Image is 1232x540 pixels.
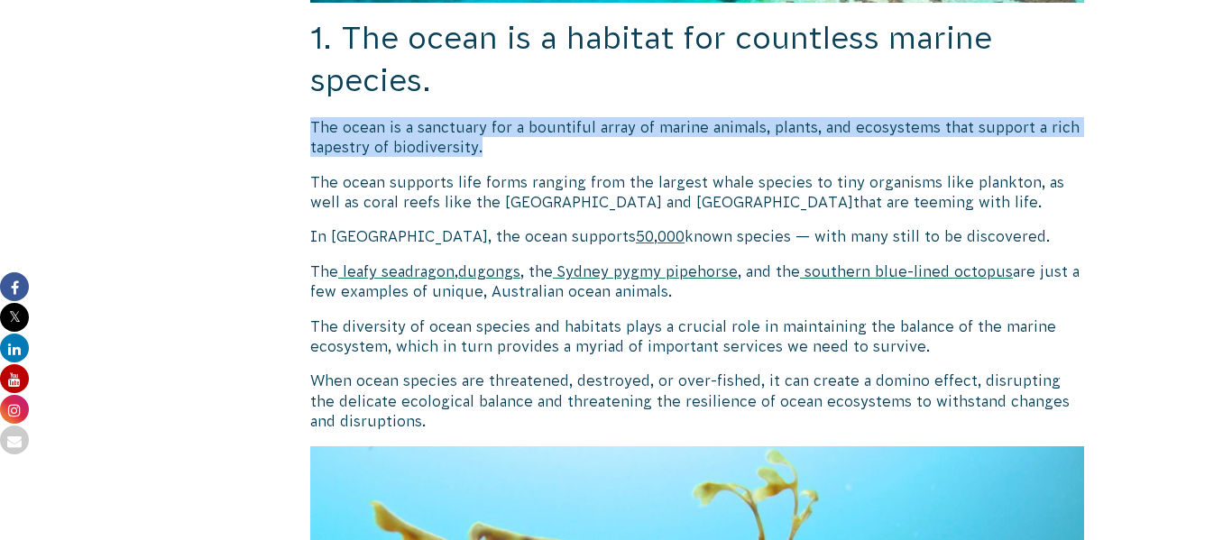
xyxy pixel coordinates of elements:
span: , the [520,263,553,279]
span: leafy seadragon [343,263,455,279]
a: leafy seadragon [338,263,455,279]
a: 50,000 [636,228,685,244]
span: The [310,263,338,279]
span: Sydney pygmy pipehorse [557,263,738,279]
a: southern blue-lined octopus [800,263,1013,279]
span: 1. The ocean is a habitat for countless marine species. [310,21,992,98]
span: , [455,263,458,279]
span: [GEOGRAPHIC_DATA] [696,194,853,210]
span: In [GEOGRAPHIC_DATA], the ocean supports [310,228,636,244]
span: that are teeming with life. [853,194,1042,210]
span: , and the [738,263,800,279]
a: dugongs [458,263,520,279]
span: The diversity of ocean species and habitats plays a crucial role in maintaining the balance of th... [310,318,1056,354]
span: When ocean species are threatened, destroyed, or over-fished, it can create a domino effect, disr... [310,372,1070,429]
span: known species — with many still to be discovered. [685,228,1050,244]
span: The ocean is a sanctuary for a bountiful array of marine animals, plants, and ecosystems that sup... [310,119,1080,155]
a: Sydney pygmy pipehorse [553,263,738,279]
span: southern blue-lined octopus [804,263,1013,279]
span: The ocean supports life forms ranging from the largest whale species to tiny organisms like plank... [310,174,1064,210]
